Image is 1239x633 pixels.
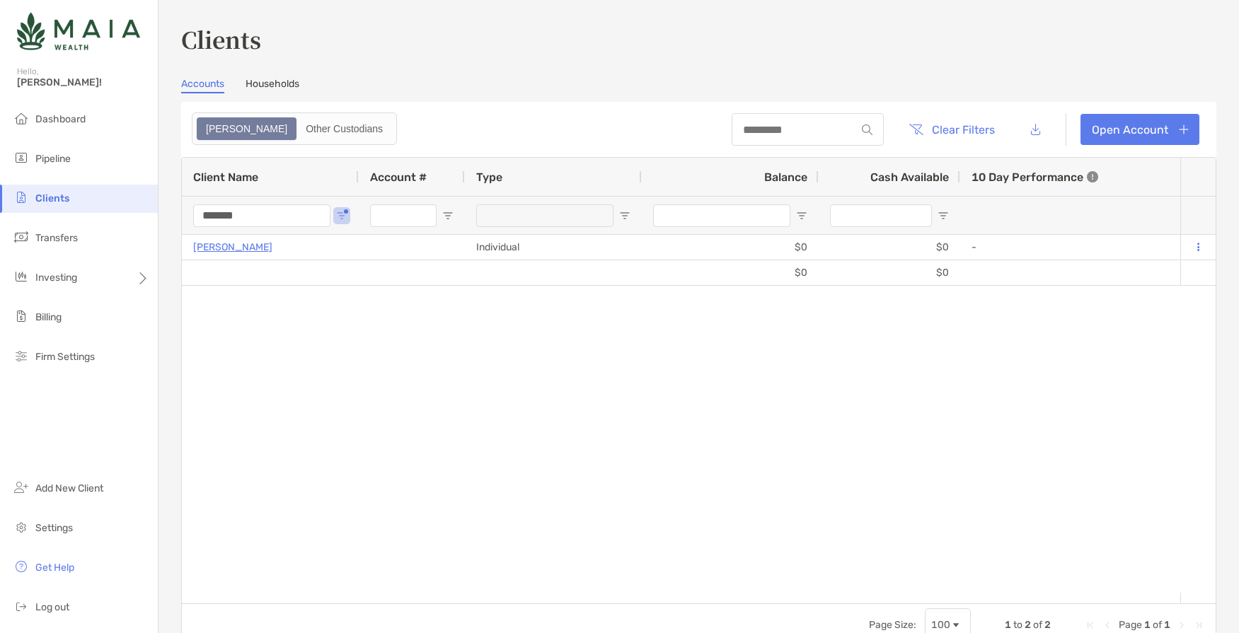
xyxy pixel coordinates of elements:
div: Next Page [1176,620,1187,631]
span: 2 [1044,619,1051,631]
button: Open Filter Menu [796,210,807,221]
div: - [972,236,1232,259]
div: segmented control [192,112,397,145]
span: Get Help [35,562,74,574]
div: First Page [1085,620,1096,631]
img: Zoe Logo [17,6,140,57]
span: Pipeline [35,153,71,165]
span: Log out [35,601,69,613]
a: Open Account [1080,114,1199,145]
span: to [1013,619,1022,631]
div: Zoe [198,119,295,139]
span: Transfers [35,232,78,244]
input: Client Name Filter Input [193,204,330,227]
button: Open Filter Menu [938,210,949,221]
span: Investing [35,272,77,284]
span: Cash Available [870,170,949,184]
span: Page [1119,619,1142,631]
input: Balance Filter Input [653,204,790,227]
img: dashboard icon [13,110,30,127]
div: $0 [642,260,819,285]
img: investing icon [13,268,30,285]
span: [PERSON_NAME]! [17,76,149,88]
button: Open Filter Menu [336,210,347,221]
span: Clients [35,192,69,204]
span: Billing [35,311,62,323]
img: get-help icon [13,558,30,575]
span: 1 [1005,619,1011,631]
input: Cash Available Filter Input [830,204,932,227]
img: transfers icon [13,228,30,245]
img: input icon [862,124,872,135]
a: Households [246,78,299,93]
button: Open Filter Menu [442,210,454,221]
div: Last Page [1193,620,1204,631]
div: 10 Day Performance [972,158,1098,196]
div: $0 [642,235,819,260]
span: 2 [1025,619,1031,631]
div: Previous Page [1102,620,1113,631]
span: Balance [764,170,807,184]
span: Type [476,170,502,184]
h3: Clients [181,23,1216,55]
span: Account # [370,170,427,184]
div: 100 [931,619,950,631]
span: 1 [1144,619,1151,631]
img: firm-settings icon [13,347,30,364]
div: $0 [819,235,960,260]
img: settings icon [13,518,30,535]
div: Individual [465,235,642,260]
span: of [1033,619,1042,631]
div: Page Size: [869,619,916,631]
span: Client Name [193,170,258,184]
button: Clear Filters [898,114,1005,145]
span: Dashboard [35,113,86,125]
img: clients icon [13,189,30,206]
span: Add New Client [35,482,103,494]
input: Account # Filter Input [370,204,437,227]
span: Settings [35,522,73,534]
div: $0 [819,260,960,285]
img: billing icon [13,308,30,325]
a: Accounts [181,78,224,93]
span: of [1153,619,1162,631]
span: 1 [1164,619,1170,631]
button: Open Filter Menu [619,210,630,221]
a: [PERSON_NAME] [193,238,272,256]
img: pipeline icon [13,149,30,166]
span: Firm Settings [35,351,95,363]
div: Other Custodians [298,119,391,139]
img: logout icon [13,598,30,615]
img: add_new_client icon [13,479,30,496]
